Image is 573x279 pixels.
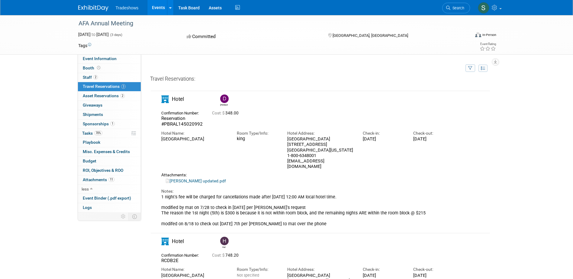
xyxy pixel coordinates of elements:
[363,273,404,278] div: [DATE]
[161,116,203,127] span: Reservation #PBRAL145020992
[413,267,455,272] div: Check-out:
[478,2,489,14] img: Scott Peterson
[287,267,354,272] div: Hotel Address:
[78,194,141,203] a: Event Binder (.pdf export)
[78,185,141,194] a: less
[82,131,102,136] span: Tasks
[161,258,179,263] span: RCDB2E
[83,168,123,173] span: ROI, Objectives & ROO
[78,166,141,175] a: ROI, Objectives & ROO
[161,188,455,194] div: Notes:
[161,95,169,103] i: Hotel
[220,237,229,245] img: Hal Nowell
[161,130,228,136] div: Hotel Name:
[83,84,126,89] span: Travel Reservations
[78,101,141,110] a: Giveaways
[78,91,141,101] a: Asset Reservations2
[78,157,141,166] a: Budget
[78,54,141,63] a: Event Information
[442,3,470,13] a: Search
[237,130,278,136] div: Room Type/Info:
[83,56,117,61] span: Event Information
[116,5,139,10] span: Tradeshows
[94,131,102,135] span: 70%
[237,273,259,277] span: Not specified
[212,111,241,115] span: 348.00
[363,136,404,142] div: [DATE]
[83,93,125,98] span: Asset Reservations
[161,172,455,178] div: Attachments:
[83,140,100,145] span: Playbook
[118,213,129,220] td: Personalize Event Tab Strip
[76,18,461,29] div: AFA Annual Meeting
[185,31,318,42] div: Committed
[108,177,114,182] span: 11
[219,95,229,107] div: Derick Metts
[78,43,91,49] td: Tags
[363,130,404,136] div: Check-in:
[120,94,125,98] span: 2
[237,136,278,142] div: king
[166,178,226,183] a: [PERSON_NAME] updated.pdf
[220,103,228,107] div: Derick Metts
[161,136,228,142] div: [GEOGRAPHIC_DATA]
[110,33,122,37] span: (3 days)
[413,273,455,278] div: [DATE]
[172,238,184,244] span: Hotel
[237,267,278,272] div: Room Type/Info:
[475,32,481,37] img: Format-Inperson.png
[450,6,464,10] span: Search
[82,187,89,191] span: less
[219,237,229,249] div: Hal Nowell
[83,112,103,117] span: Shipments
[83,177,114,182] span: Attachments
[83,66,101,70] span: Booth
[78,120,141,129] a: Sponsorships1
[413,136,455,142] div: [DATE]
[363,267,404,272] div: Check-in:
[78,32,109,37] span: [DATE] [DATE]
[128,213,141,220] td: Toggle Event Tabs
[220,245,228,249] div: Hal Nowell
[161,238,169,245] i: Hotel
[83,75,98,80] span: Staff
[83,149,130,154] span: Misc. Expenses & Credits
[78,129,141,138] a: Tasks70%
[91,32,96,37] span: to
[161,267,228,272] div: Hotel Name:
[161,251,203,258] div: Confirmation Number:
[468,66,472,70] i: Filter by Traveler
[121,84,126,89] span: 3
[78,5,108,11] img: ExhibitDay
[83,103,102,107] span: Giveaways
[172,96,184,102] span: Hotel
[333,33,408,38] span: [GEOGRAPHIC_DATA], [GEOGRAPHIC_DATA]
[110,121,115,126] span: 1
[96,66,101,70] span: Booth not reserved yet
[212,253,241,258] span: 748.20
[287,130,354,136] div: Hotel Address:
[78,147,141,156] a: Misc. Expenses & Credits
[78,138,141,147] a: Playbook
[287,136,354,169] div: [GEOGRAPHIC_DATA] [STREET_ADDRESS][GEOGRAPHIC_DATA][US_STATE] 1-800-6348001 [EMAIL_ADDRESS][DOMAI...
[220,95,229,103] img: Derick Metts
[212,111,225,115] span: Cost: $
[83,121,115,126] span: Sponsorships
[93,75,98,79] span: 2
[482,33,496,37] div: In-Person
[78,203,141,212] a: Logs
[83,205,92,210] span: Logs
[150,75,491,85] div: Travel Reservations:
[78,73,141,82] a: Staff2
[161,273,228,278] div: [GEOGRAPHIC_DATA]
[78,64,141,73] a: Booth
[161,194,455,227] div: 1 night's fee will be charged for cancellations made after [DATE] 12:00 AM local hotel time. modi...
[83,196,131,200] span: Event Binder (.pdf export)
[413,130,455,136] div: Check-out:
[78,110,141,119] a: Shipments
[83,159,96,163] span: Budget
[480,43,496,46] div: Event Rating
[434,31,497,40] div: Event Format
[78,82,141,91] a: Travel Reservations3
[212,253,225,258] span: Cost: $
